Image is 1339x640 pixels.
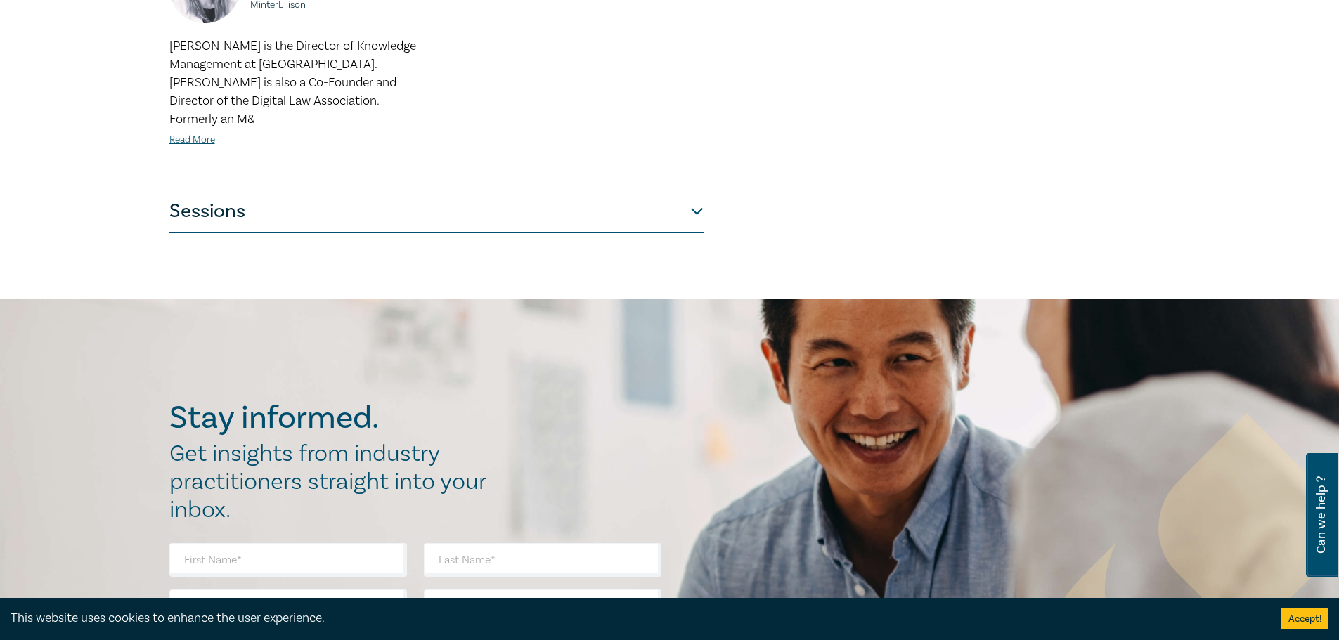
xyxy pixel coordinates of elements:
[169,589,407,623] input: Email Address*
[169,38,416,127] span: [PERSON_NAME] is the Director of Knowledge Management at [GEOGRAPHIC_DATA]. [PERSON_NAME] is also...
[169,400,501,436] h2: Stay informed.
[1281,608,1328,629] button: Accept cookies
[424,589,661,623] input: Organisation
[424,543,661,577] input: Last Name*
[11,609,1260,627] div: This website uses cookies to enhance the user experience.
[169,440,501,524] h2: Get insights from industry practitioners straight into your inbox.
[169,190,704,233] button: Sessions
[1314,462,1328,568] span: Can we help ?
[169,543,407,577] input: First Name*
[169,133,215,146] a: Read More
